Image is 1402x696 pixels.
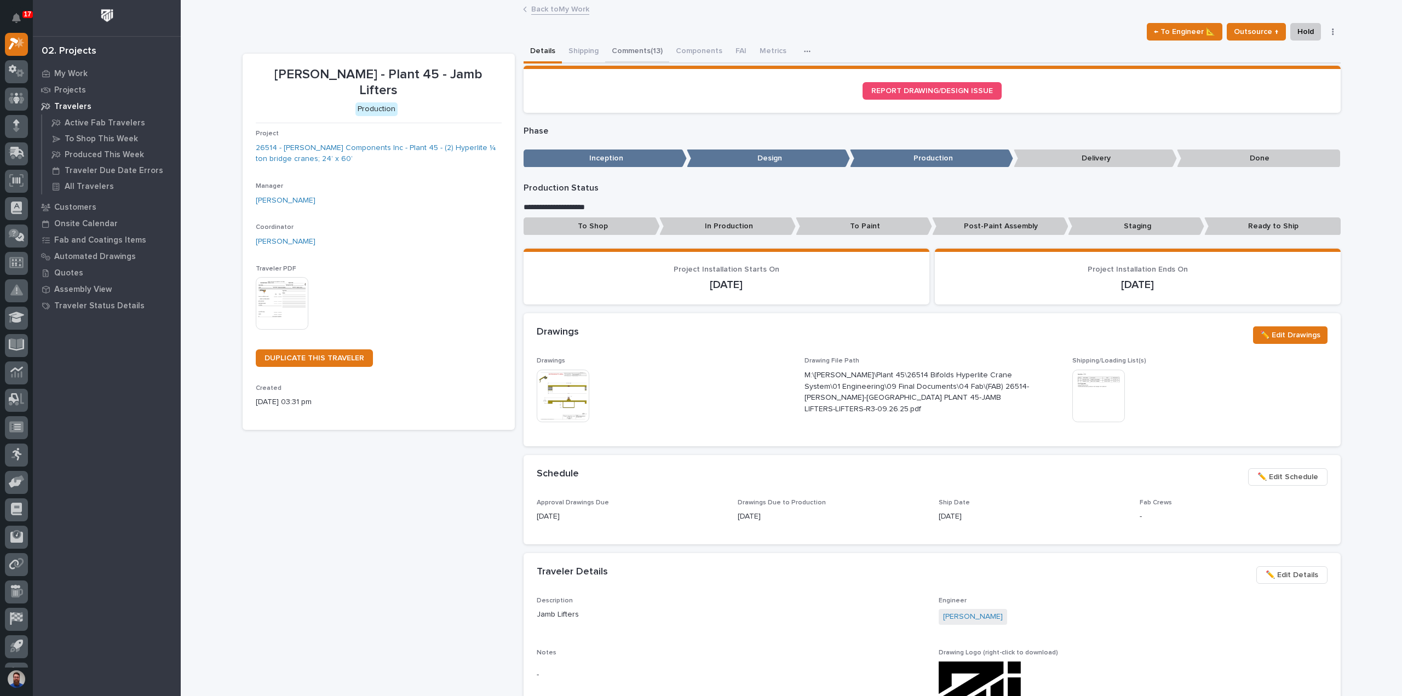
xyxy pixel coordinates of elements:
[871,87,993,95] span: REPORT DRAWING/DESIGN ISSUE
[537,609,926,620] p: Jamb Lifters
[1177,149,1340,168] p: Done
[562,41,605,64] button: Shipping
[524,149,687,168] p: Inception
[256,130,279,137] span: Project
[796,217,932,235] p: To Paint
[256,224,294,231] span: Coordinator
[355,102,398,116] div: Production
[1140,499,1172,506] span: Fab Crews
[65,118,145,128] p: Active Fab Travelers
[54,268,83,278] p: Quotes
[65,150,144,160] p: Produced This Week
[674,266,779,273] span: Project Installation Starts On
[537,669,926,681] p: -
[753,41,793,64] button: Metrics
[265,354,364,362] span: DUPLICATE THIS TRAVELER
[1140,511,1328,522] p: -
[5,7,28,30] button: Notifications
[939,597,967,604] span: Engineer
[42,179,181,194] a: All Travelers
[33,98,181,114] a: Travelers
[524,183,1341,193] p: Production Status
[33,264,181,281] a: Quotes
[33,65,181,82] a: My Work
[524,217,660,235] p: To Shop
[33,232,181,248] a: Fab and Coatings Items
[42,131,181,146] a: To Shop This Week
[1266,568,1318,582] span: ✏️ Edit Details
[738,511,926,522] p: [DATE]
[65,134,138,144] p: To Shop This Week
[687,149,850,168] p: Design
[537,511,725,522] p: [DATE]
[939,499,970,506] span: Ship Date
[932,217,1068,235] p: Post-Paint Assembly
[1154,25,1215,38] span: ← To Engineer 📐
[54,69,88,79] p: My Work
[738,499,826,506] span: Drawings Due to Production
[256,67,502,99] p: [PERSON_NAME] - Plant 45 - Jamb Lifters
[729,41,753,64] button: FAI
[42,147,181,162] a: Produced This Week
[256,236,315,248] a: [PERSON_NAME]
[65,166,163,176] p: Traveler Due Date Errors
[65,182,114,192] p: All Travelers
[1014,149,1177,168] p: Delivery
[531,2,589,15] a: Back toMy Work
[54,219,118,229] p: Onsite Calendar
[1257,470,1318,484] span: ✏️ Edit Schedule
[5,668,28,691] button: users-avatar
[54,285,112,295] p: Assembly View
[537,358,565,364] span: Drawings
[33,297,181,314] a: Traveler Status Details
[54,85,86,95] p: Projects
[14,13,28,31] div: Notifications17
[605,41,669,64] button: Comments (13)
[1248,468,1328,486] button: ✏️ Edit Schedule
[659,217,796,235] p: In Production
[863,82,1002,100] a: REPORT DRAWING/DESIGN ISSUE
[54,203,96,212] p: Customers
[805,370,1033,415] p: M:\[PERSON_NAME]\Plant 45\26514 Bifolds Hyperlite Crane System\01 Engineering\09 Final Documents\...
[1256,566,1328,584] button: ✏️ Edit Details
[256,385,281,392] span: Created
[256,183,283,189] span: Manager
[1290,23,1321,41] button: Hold
[537,278,916,291] p: [DATE]
[939,649,1058,656] span: Drawing Logo (right-click to download)
[42,163,181,178] a: Traveler Due Date Errors
[54,235,146,245] p: Fab and Coatings Items
[54,252,136,262] p: Automated Drawings
[669,41,729,64] button: Components
[97,5,117,26] img: Workspace Logo
[33,199,181,215] a: Customers
[1068,217,1204,235] p: Staging
[256,266,296,272] span: Traveler PDF
[33,248,181,264] a: Automated Drawings
[850,149,1013,168] p: Production
[54,301,145,311] p: Traveler Status Details
[1204,217,1341,235] p: Ready to Ship
[537,597,573,604] span: Description
[537,326,579,338] h2: Drawings
[1260,329,1320,342] span: ✏️ Edit Drawings
[537,468,579,480] h2: Schedule
[524,126,1341,136] p: Phase
[1147,23,1222,41] button: ← To Engineer 📐
[1234,25,1279,38] span: Outsource ↑
[42,115,181,130] a: Active Fab Travelers
[54,102,91,112] p: Travelers
[33,82,181,98] a: Projects
[256,142,502,165] a: 26514 - [PERSON_NAME] Components Inc - Plant 45 - (2) Hyperlite ¼ ton bridge cranes; 24’ x 60’
[1253,326,1328,344] button: ✏️ Edit Drawings
[537,566,608,578] h2: Traveler Details
[33,215,181,232] a: Onsite Calendar
[537,499,609,506] span: Approval Drawings Due
[1227,23,1286,41] button: Outsource ↑
[24,10,31,18] p: 17
[939,511,1127,522] p: [DATE]
[1088,266,1188,273] span: Project Installation Ends On
[537,649,556,656] span: Notes
[524,41,562,64] button: Details
[42,45,96,57] div: 02. Projects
